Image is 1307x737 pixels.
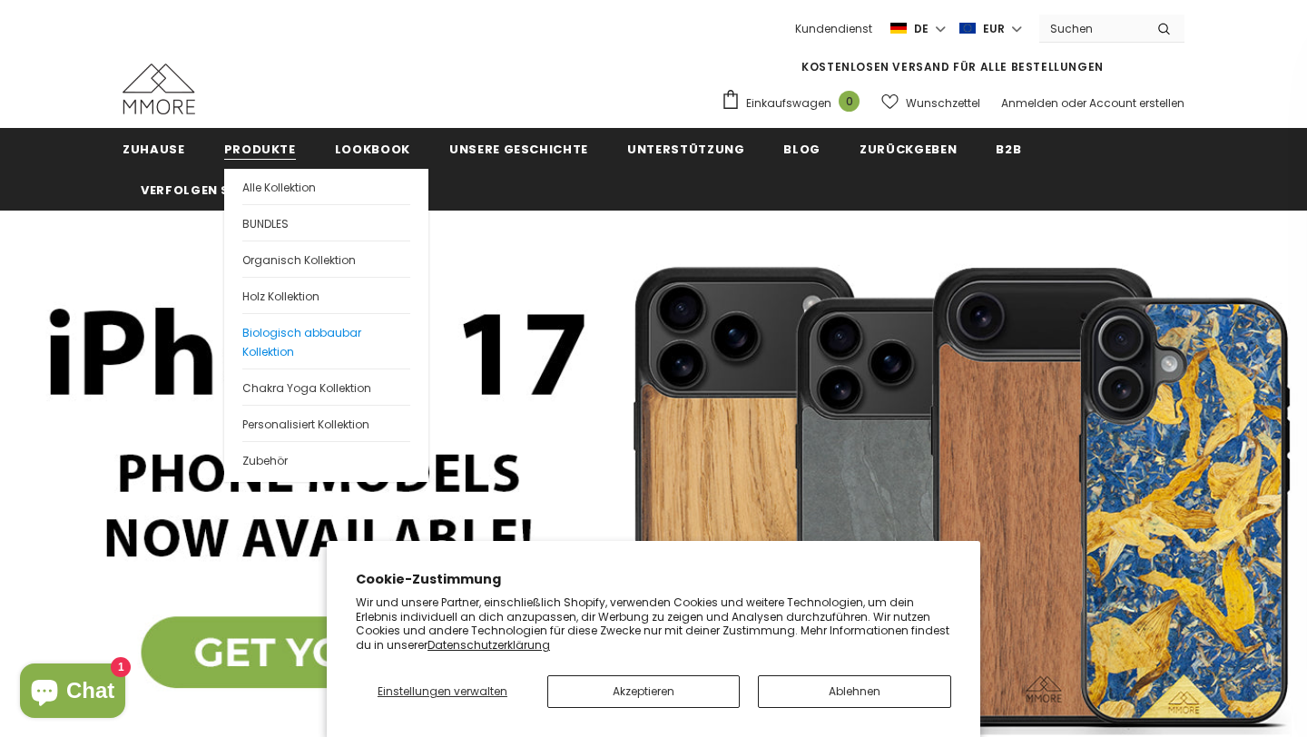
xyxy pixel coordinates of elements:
[890,21,907,36] img: i-lang-2.png
[242,368,410,405] a: Chakra Yoga Kollektion
[860,141,957,158] span: Zurückgeben
[783,128,821,169] a: Blog
[242,289,319,304] span: Holz Kollektion
[914,20,929,38] span: de
[123,141,185,158] span: Zuhause
[746,94,831,113] span: Einkaufswagen
[627,128,744,169] a: Unterstützung
[356,570,951,589] h2: Cookie-Zustimmung
[123,128,185,169] a: Zuhause
[906,94,980,113] span: Wunschzettel
[547,675,741,708] button: Akzeptieren
[242,441,410,477] a: Zubehör
[758,675,951,708] button: Ablehnen
[627,141,744,158] span: Unterstützung
[242,216,289,231] span: BUNDLES
[795,21,872,36] span: Kundendienst
[1089,95,1184,111] a: Account erstellen
[242,325,361,359] span: Biologisch abbaubar Kollektion
[783,141,821,158] span: Blog
[242,380,371,396] span: Chakra Yoga Kollektion
[242,313,410,368] a: Biologisch abbaubar Kollektion
[335,141,410,158] span: Lookbook
[224,128,296,169] a: Produkte
[242,277,410,313] a: Holz Kollektion
[141,182,361,199] span: Verfolgen Sie Ihre Bestellung
[983,20,1005,38] span: EUR
[996,128,1021,169] a: B2B
[141,169,361,210] a: Verfolgen Sie Ihre Bestellung
[801,59,1104,74] span: KOSTENLOSEN VERSAND FÜR ALLE BESTELLUNGEN
[123,64,195,114] img: MMORE Cases
[378,683,507,699] span: Einstellungen verwalten
[996,141,1021,158] span: B2B
[242,241,410,277] a: Organisch Kollektion
[242,252,356,268] span: Organisch Kollektion
[335,128,410,169] a: Lookbook
[242,453,288,468] span: Zubehör
[15,663,131,722] inbox-online-store-chat: Onlineshop-Chat von Shopify
[224,141,296,158] span: Produkte
[242,405,410,441] a: Personalisiert Kollektion
[721,89,869,116] a: Einkaufswagen 0
[427,637,550,653] a: Datenschutzerklärung
[356,595,951,652] p: Wir und unsere Partner, einschließlich Shopify, verwenden Cookies und weitere Technologien, um de...
[860,128,957,169] a: Zurückgeben
[356,675,529,708] button: Einstellungen verwalten
[839,91,860,112] span: 0
[1061,95,1086,111] span: oder
[1001,95,1058,111] a: Anmelden
[449,141,588,158] span: Unsere Geschichte
[242,169,410,204] a: Alle Kollektion
[449,128,588,169] a: Unsere Geschichte
[242,417,369,432] span: Personalisiert Kollektion
[242,204,410,241] a: BUNDLES
[242,180,316,195] span: Alle Kollektion
[881,87,980,119] a: Wunschzettel
[1039,15,1144,42] input: Search Site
